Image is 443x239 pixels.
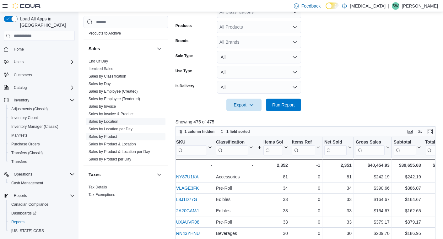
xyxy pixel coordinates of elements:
[89,149,150,154] a: Sales by Product & Location per Day
[257,184,288,192] div: 34
[13,3,41,9] img: Cova
[9,140,42,148] a: Purchase Orders
[263,139,283,145] div: Items Sold
[1,83,77,92] button: Catalog
[6,105,77,113] button: Adjustments (Classic)
[218,128,252,135] button: 1 field sorted
[14,59,24,64] span: Users
[11,124,58,129] span: Inventory Manager (Classic)
[6,140,77,149] button: Purchase Orders
[1,45,77,54] button: Home
[89,74,126,79] a: Sales by Classification
[11,96,32,104] button: Inventory
[11,96,75,104] span: Inventory
[217,51,301,63] button: All
[263,139,283,155] div: Items Sold
[356,161,390,169] div: $40,454.93
[394,184,421,192] div: $386.07
[394,218,421,226] div: $379.17
[176,139,212,155] button: SKU
[326,3,339,9] input: Dark Mode
[176,208,199,213] a: 2A20GAMJ
[350,2,386,10] p: [MEDICAL_DATA]
[216,207,253,215] div: Edibles
[11,159,27,164] span: Transfers
[9,218,27,226] a: Reports
[11,84,75,91] span: Catalog
[9,149,75,157] span: Transfers (Classic)
[89,89,138,94] span: Sales by Employee (Created)
[230,99,258,111] span: Export
[324,173,352,181] div: 81
[9,179,75,187] span: Cash Management
[1,170,77,179] button: Operations
[292,230,320,237] div: 0
[216,139,248,155] div: Classification
[89,119,118,124] span: Sales by Location
[176,128,217,135] button: 1 column hidden
[394,139,421,155] button: Subtotal
[394,173,421,181] div: $242.19
[257,218,288,226] div: 33
[356,230,390,237] div: $209.70
[6,218,77,226] button: Reports
[11,115,38,120] span: Inventory Count
[155,45,163,52] button: Sales
[402,2,438,10] p: [PERSON_NAME]
[292,139,315,155] div: Items Ref
[11,202,48,207] span: Canadian Compliance
[11,142,40,147] span: Purchase Orders
[1,57,77,66] button: Users
[257,173,288,181] div: 81
[226,129,250,134] span: 1 field sorted
[176,139,207,145] div: SKU
[176,186,199,191] a: VLAGE3FK
[89,127,132,132] span: Sales by Location per Day
[11,106,48,111] span: Adjustments (Classic)
[155,171,163,178] button: Taxes
[6,122,77,131] button: Inventory Manager (Classic)
[176,161,212,169] div: -
[388,2,389,10] p: |
[9,209,75,217] span: Dashboards
[11,181,43,186] span: Cash Management
[394,207,421,215] div: $162.65
[324,139,352,155] button: Net Sold
[11,58,26,66] button: Users
[89,104,116,109] a: Sales by Invoice
[9,123,75,130] span: Inventory Manager (Classic)
[9,105,50,113] a: Adjustments (Classic)
[89,142,136,147] span: Sales by Product & Location
[14,47,24,52] span: Home
[11,58,75,66] span: Users
[14,85,27,90] span: Catalog
[89,171,154,178] button: Taxes
[217,81,301,94] button: All
[89,31,121,35] a: Products to Archive
[426,128,434,135] button: Enter fullscreen
[216,161,253,169] div: -
[14,172,32,177] span: Operations
[292,218,320,226] div: 0
[406,128,414,135] button: Keyboard shortcuts
[324,207,352,215] div: 33
[6,113,77,122] button: Inventory Count
[301,3,321,9] span: Feedback
[394,161,421,169] div: $39,655.63
[176,23,192,28] label: Products
[14,73,32,78] span: Customers
[1,96,77,105] button: Inventory
[11,220,24,225] span: Reports
[216,218,253,226] div: Pre-Roll
[14,193,27,198] span: Reports
[176,38,188,43] label: Brands
[89,142,136,146] a: Sales by Product & Location
[257,230,288,237] div: 30
[356,139,390,155] button: Gross Sales
[257,161,288,169] div: 2,352
[9,132,75,139] span: Manifests
[394,230,421,237] div: $186.95
[6,226,77,235] button: [US_STATE] CCRS
[89,193,115,197] a: Tax Exemptions
[9,201,75,208] span: Canadian Compliance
